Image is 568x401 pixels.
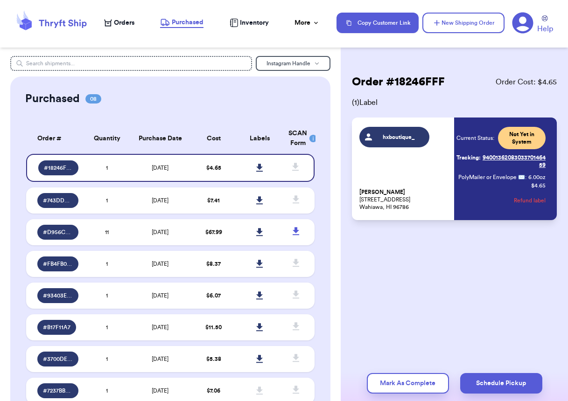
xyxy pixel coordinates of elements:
a: Purchased [160,18,203,28]
span: Instagram Handle [266,61,310,66]
button: Instagram Handle [256,56,330,71]
span: 6.00 oz [528,173,546,181]
button: New Shipping Order [422,13,505,33]
a: Orders [104,18,134,28]
span: $ 4.65 [206,165,221,171]
span: 1 [106,293,108,298]
th: Quantity [84,123,130,154]
span: [DATE] [152,229,168,235]
span: $ 6.07 [206,293,221,298]
span: [DATE] [152,293,168,298]
div: More [295,18,320,28]
span: $ 11.50 [205,325,222,330]
span: 1 [106,198,108,203]
button: Refund label [514,190,546,211]
span: $ 67.99 [205,229,222,235]
span: [DATE] [152,356,168,362]
span: # 3700DE75 [43,355,73,363]
span: Help [537,23,553,35]
span: hxboutique_ [377,133,421,141]
span: 1 [106,388,108,394]
span: Inventory [240,18,269,28]
th: Labels [237,123,283,154]
span: Orders [114,18,134,28]
span: 1 [106,261,108,267]
span: Purchased [172,18,203,27]
th: Purchase Date [130,123,191,154]
span: Current Status: [456,134,494,142]
span: PolyMailer or Envelope ✉️ [458,174,525,180]
span: # 93403E6B [43,292,73,299]
h2: Purchased [25,91,80,106]
button: Mark As Complete [367,373,449,394]
div: SCAN Form [288,129,303,148]
p: $ 4.65 [531,182,546,189]
span: Not Yet in System [504,131,540,145]
th: Cost [190,123,237,154]
span: $ 8.37 [206,261,221,267]
span: $ 7.06 [207,388,220,394]
span: 1 [106,356,108,362]
span: 11 [105,229,109,235]
span: [DATE] [152,198,168,203]
span: 08 [85,94,101,104]
span: 1 [106,325,108,330]
span: $ 7.41 [207,198,220,203]
a: Help [537,15,553,35]
th: Order # [26,123,84,154]
span: # 7237BBDD [43,387,73,394]
span: ( 1 ) Label [352,97,557,108]
button: Copy Customer Link [337,13,419,33]
span: # B17F11A7 [43,324,70,331]
a: Tracking:9400136208303370146459 [456,150,546,173]
span: Tracking: [456,154,481,161]
a: Inventory [230,18,269,28]
span: $ 5.38 [206,356,221,362]
span: [DATE] [152,261,168,267]
input: Search shipments... [10,56,252,71]
button: Schedule Pickup [460,373,542,394]
p: [STREET_ADDRESS] Wahiawa, HI 96786 [359,188,449,211]
span: # FB4FB095 [43,260,73,268]
span: # 18246FFF [44,164,73,172]
span: [DATE] [152,325,168,330]
span: # D956C7D3 [43,228,73,236]
span: # 743DD65E [43,197,73,204]
span: [DATE] [152,165,168,171]
span: 1 [106,165,108,171]
span: [DATE] [152,388,168,394]
span: : [525,173,526,181]
h2: Order # 18246FFF [352,75,445,90]
span: [PERSON_NAME] [359,189,405,196]
span: Order Cost: $ 4.65 [496,76,557,88]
